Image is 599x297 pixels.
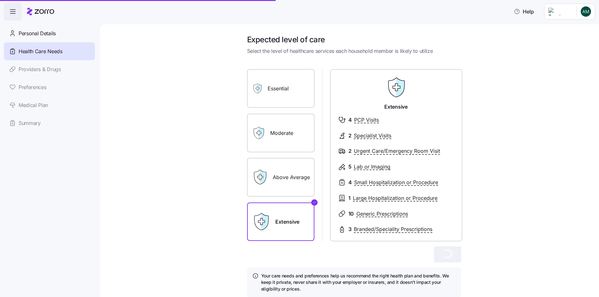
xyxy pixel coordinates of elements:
[19,47,62,55] span: Health Care Needs
[247,202,314,241] label: Extensive
[348,194,351,202] span: 1
[261,273,456,292] h4: Your care needs and preferences help us recommend the right health plan and benefits. We keep it ...
[348,210,354,218] span: 10
[247,69,314,108] label: Essential
[354,178,438,186] span: Small Hospitalization or Procedure
[348,178,352,186] span: 4
[348,163,352,171] span: 5
[581,6,591,17] img: 1624847d2ec6c00a1e88fcb7153b4b4c
[356,210,408,218] span: Generic Prescriptions
[247,114,314,152] label: Moderate
[354,225,432,233] span: Branded/Speciality Prescriptions
[247,35,461,45] h1: Expected level of care
[509,5,539,18] button: Help
[4,24,95,42] a: Personal Details
[348,116,352,124] span: 4
[514,8,534,15] span: Help
[354,163,390,171] span: Lab or Imaging
[19,29,56,37] span: Personal Details
[4,42,95,60] a: Health Care Needs
[548,8,571,15] img: Employer logo
[348,132,352,140] span: 2
[247,158,314,196] label: Above Average
[384,103,407,111] span: Extensive
[312,199,316,206] svg: Checkmark
[353,194,437,202] span: Large Hospitalization or Procedure
[348,147,352,155] span: 2
[354,147,440,155] span: Urgent Care/Emergency Room Visit
[247,47,461,55] span: Select the level of healthcare services each household member is likely to utilize
[354,132,391,140] span: Specialist Visits
[354,116,379,124] span: PCP Visits
[348,225,352,233] span: 3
